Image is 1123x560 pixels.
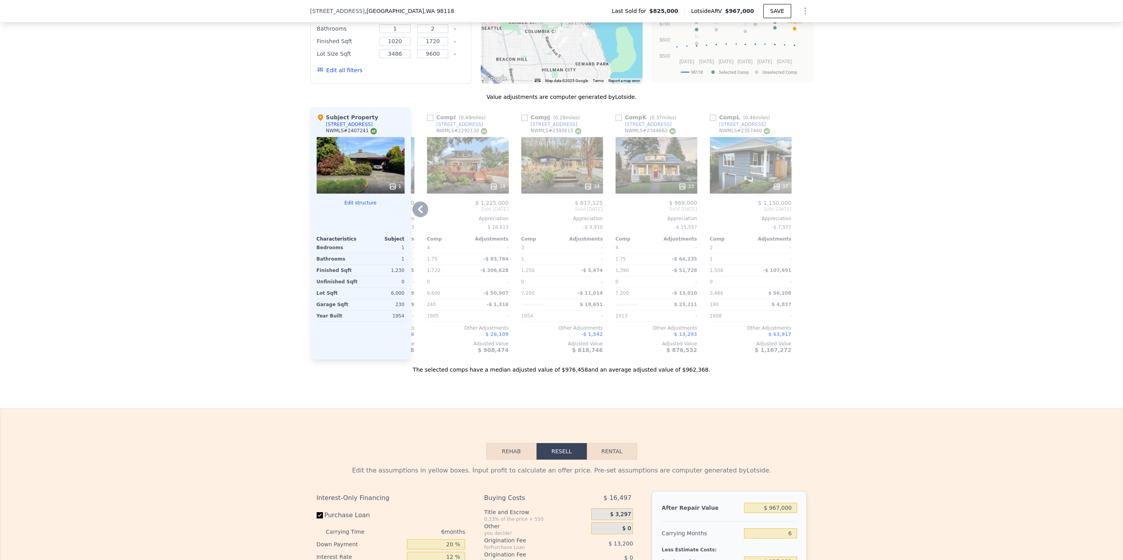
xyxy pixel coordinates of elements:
div: [STREET_ADDRESS] [326,121,373,128]
span: $ 876,532 [666,347,697,353]
div: Comp I [427,113,489,121]
div: 6 months [380,525,465,538]
span: Last Sold for [612,7,649,15]
button: Resell [537,443,587,460]
div: 1954 [521,310,561,321]
span: -$ 64,235 [672,256,697,262]
span: 190 [710,302,719,307]
span: 7,200 [521,290,535,296]
div: Unspecified [521,299,561,310]
div: - [752,276,791,287]
span: $ 908,474 [478,347,508,353]
input: Purchase Loan [317,512,323,518]
button: Show Options [797,3,813,19]
span: $967,000 [725,8,754,14]
div: Carrying Time [326,525,377,538]
span: ( miles) [740,115,773,120]
img: NWMLS Logo [669,128,676,134]
span: Lotside ARV [691,7,725,15]
div: Title and Escrow [484,508,588,516]
div: 4615 49th Ave S [573,17,581,31]
span: $ 0 [622,525,631,532]
div: Appreciation [710,215,791,222]
span: ( miles) [456,115,489,120]
a: Open this area in Google Maps (opens a new window) [483,73,509,84]
div: Other Adjustments [521,325,603,331]
span: , WA 98118 [424,8,454,14]
div: Buying Costs [484,491,572,505]
span: $ 1,225,000 [475,200,509,206]
div: 1954 [362,310,405,321]
div: - [469,276,509,287]
div: Subject Property [317,113,378,121]
text: Unselected Comp [762,69,797,75]
span: -$ 5,474 [581,268,603,273]
div: - [564,242,603,253]
text: $600 [660,37,670,43]
div: 33 [678,182,694,190]
button: Keyboard shortcuts [535,78,540,82]
text: E [773,18,776,23]
div: - [469,242,509,253]
span: $ 13,200 [608,540,633,547]
text: Selected Comp [719,69,749,75]
span: $ 3,297 [610,511,631,518]
div: Year Built [317,310,359,321]
a: [STREET_ADDRESS] [710,121,766,128]
img: NWMLS Logo [481,128,487,134]
div: [STREET_ADDRESS] [531,121,577,128]
span: 0.37 [652,115,662,120]
a: [STREET_ADDRESS] [427,121,483,128]
div: 1908 [710,310,749,321]
div: Down Payment [317,538,404,551]
text: [DATE] [699,59,714,64]
div: Lot Size Sqft [317,48,375,59]
div: 34 [490,182,505,190]
div: 1,230 [362,265,405,276]
span: -$ 51,728 [672,268,697,273]
div: Other [484,522,588,530]
span: 4 [427,245,430,250]
span: 0.28 [555,115,566,120]
div: The selected comps have a median adjusted value of $976,458 and an average adjusted value of $962... [310,359,813,374]
div: NWMLS # 2357460 [719,128,770,134]
div: Finished Sqft [317,265,359,276]
div: Other Adjustments [427,325,509,331]
div: Adjusted Value [710,341,791,347]
div: 1 [710,254,749,264]
text: [DATE] [777,59,792,64]
div: - [752,242,791,253]
span: -$ 50,907 [484,290,509,296]
div: Other Adjustments [616,325,697,331]
span: 1,250 [521,268,535,273]
div: 1 [389,182,401,190]
div: for Purchase Loan [484,544,572,551]
a: [STREET_ADDRESS] [521,121,577,128]
span: Map data ©2025 Google [545,78,588,83]
div: Comp [710,236,751,242]
button: Clear [453,40,456,43]
div: 5044 44th Ave S [559,36,567,49]
div: Bedrooms [317,242,359,253]
span: , [GEOGRAPHIC_DATA] [365,7,454,15]
div: Other Adjustments [710,325,791,331]
div: NWMLS # 2340615 [531,128,581,134]
span: $ 63,917 [768,332,791,337]
span: ( miles) [550,115,583,120]
span: -$ 15,557 [674,224,697,230]
div: Comp L [710,113,773,121]
div: 4920 51st Ave S [580,30,588,43]
span: -$ 9,910 [583,224,603,230]
text: J [744,22,746,27]
div: Adjusted Value [616,341,697,347]
div: 4710 43rd Ave S [557,21,566,34]
div: Appreciation [427,215,509,222]
span: 240 [427,302,436,307]
span: 0 [427,279,430,285]
span: 7,200 [616,290,629,296]
div: Less Estimate Costs: [661,540,797,555]
div: you decide! [484,530,588,536]
span: 4 [616,245,619,250]
span: 1,390 [616,268,629,273]
span: $ 4,837 [771,302,791,307]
